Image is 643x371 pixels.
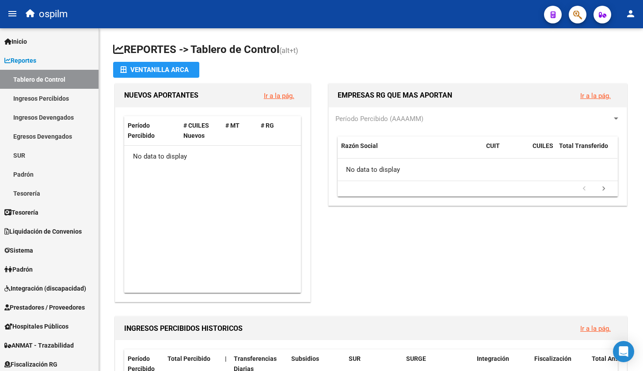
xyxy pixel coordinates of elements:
[279,46,298,55] span: (alt+t)
[225,122,240,129] span: # MT
[555,136,617,166] datatable-header-cell: Total Transferido
[338,136,483,166] datatable-header-cell: Razón Social
[576,184,593,194] a: go to previous page
[4,227,82,236] span: Liquidación de Convenios
[124,146,301,168] div: No data to display
[4,56,36,65] span: Reportes
[338,159,617,181] div: No data to display
[580,92,611,100] a: Ir a la pág.
[113,62,199,78] button: Ventanilla ARCA
[225,355,227,362] span: |
[264,92,294,100] a: Ir a la pág.
[4,246,33,255] span: Sistema
[4,208,38,217] span: Tesorería
[222,116,257,145] datatable-header-cell: # MT
[341,142,378,149] span: Razón Social
[180,116,222,145] datatable-header-cell: # CUILES Nuevos
[4,284,86,293] span: Integración (discapacidad)
[580,325,611,333] a: Ir a la pág.
[595,184,612,194] a: go to next page
[592,355,625,362] span: Total Anses
[4,341,74,350] span: ANMAT - Trazabilidad
[120,62,192,78] div: Ventanilla ARCA
[533,142,553,149] span: CUILES
[406,355,426,362] span: SURGE
[534,355,571,362] span: Fiscalización
[335,115,423,123] span: Período Percibido (AAAAMM)
[124,116,180,145] datatable-header-cell: Período Percibido
[338,91,452,99] span: EMPRESAS RG QUE MAS APORTAN
[573,320,618,337] button: Ir a la pág.
[486,142,500,149] span: CUIT
[4,265,33,274] span: Padrón
[4,322,68,331] span: Hospitales Públicos
[559,142,608,149] span: Total Transferido
[613,341,634,362] div: Open Intercom Messenger
[4,360,57,369] span: Fiscalización RG
[529,136,555,166] datatable-header-cell: CUILES
[7,8,18,19] mat-icon: menu
[257,87,301,104] button: Ir a la pág.
[573,87,618,104] button: Ir a la pág.
[349,355,361,362] span: SUR
[625,8,636,19] mat-icon: person
[4,303,85,312] span: Prestadores / Proveedores
[124,324,243,333] span: INGRESOS PERCIBIDOS HISTORICOS
[183,122,209,139] span: # CUILES Nuevos
[291,355,319,362] span: Subsidios
[39,4,68,24] span: ospilm
[128,122,155,139] span: Período Percibido
[483,136,529,166] datatable-header-cell: CUIT
[477,355,509,362] span: Integración
[257,116,293,145] datatable-header-cell: # RG
[124,91,198,99] span: NUEVOS APORTANTES
[113,42,629,58] h1: REPORTES -> Tablero de Control
[261,122,274,129] span: # RG
[4,37,27,46] span: Inicio
[167,355,210,362] span: Total Percibido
